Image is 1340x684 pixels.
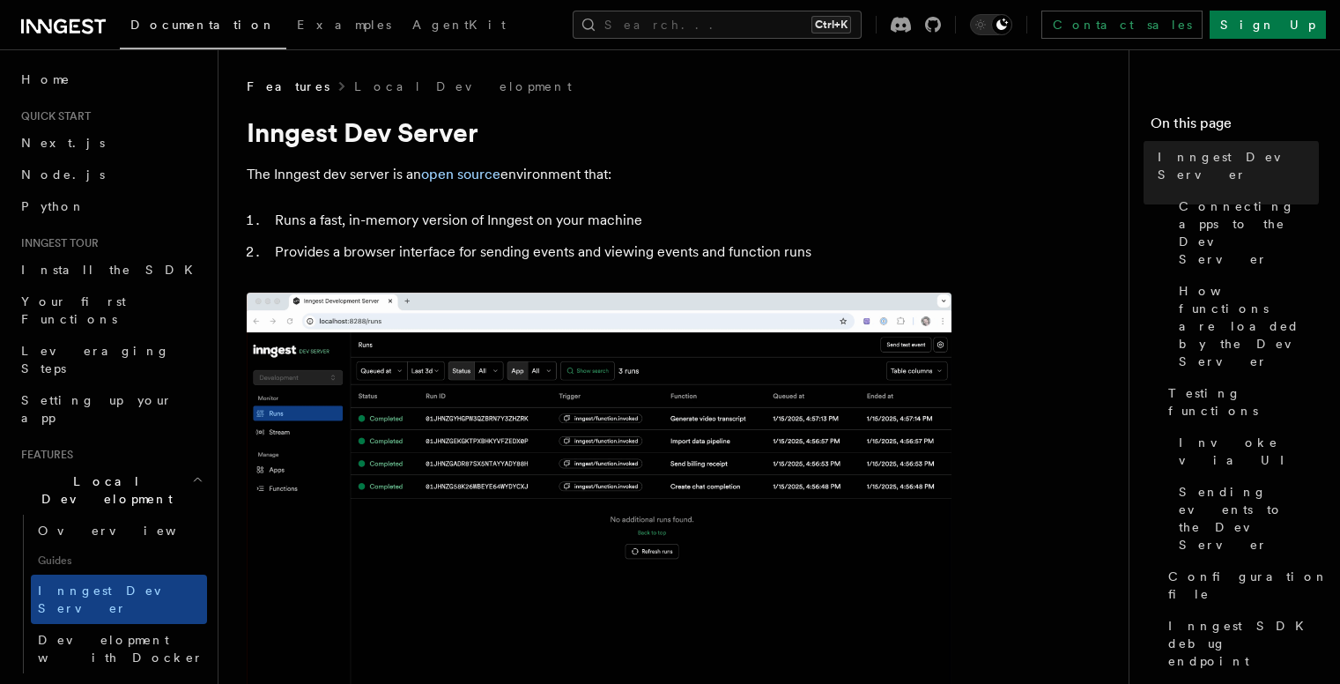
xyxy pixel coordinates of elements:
a: Local Development [354,78,572,95]
button: Toggle dark mode [970,14,1012,35]
span: Development with Docker [38,633,204,665]
span: Features [247,78,329,95]
span: Local Development [14,472,192,508]
span: Your first Functions [21,294,126,326]
span: Leveraging Steps [21,344,170,375]
span: Configuration file [1168,568,1329,603]
kbd: Ctrl+K [811,16,851,33]
a: Node.js [14,159,207,190]
h4: On this page [1151,113,1319,141]
span: Setting up your app [21,393,173,425]
span: Guides [31,546,207,575]
span: Next.js [21,136,105,150]
span: Quick start [14,109,91,123]
span: Connecting apps to the Dev Server [1179,197,1319,268]
a: Documentation [120,5,286,49]
span: Documentation [130,18,276,32]
a: How functions are loaded by the Dev Server [1172,275,1319,377]
a: Connecting apps to the Dev Server [1172,190,1319,275]
a: Sending events to the Dev Server [1172,476,1319,561]
span: Node.js [21,167,105,182]
span: Home [21,71,70,88]
span: Overview [38,524,219,538]
a: Home [14,63,207,95]
span: Testing functions [1168,384,1319,420]
a: Next.js [14,127,207,159]
span: Python [21,199,85,213]
li: Runs a fast, in-memory version of Inngest on your machine [270,208,951,233]
span: How functions are loaded by the Dev Server [1179,282,1319,370]
span: Inngest Dev Server [1158,148,1319,183]
a: Invoke via UI [1172,427,1319,476]
button: Search...Ctrl+K [573,11,862,39]
span: Invoke via UI [1179,434,1319,469]
li: Provides a browser interface for sending events and viewing events and function runs [270,240,951,264]
span: Features [14,448,73,462]
a: Inngest Dev Server [1151,141,1319,190]
span: Install the SDK [21,263,204,277]
a: Setting up your app [14,384,207,434]
a: Overview [31,515,207,546]
h1: Inngest Dev Server [247,116,951,148]
span: Inngest Dev Server [38,584,189,615]
a: Inngest Dev Server [31,575,207,624]
div: Local Development [14,515,207,673]
a: Python [14,190,207,222]
a: Your first Functions [14,286,207,335]
a: Inngest SDK debug endpoint [1161,610,1319,677]
a: Examples [286,5,402,48]
span: Examples [297,18,391,32]
a: Leveraging Steps [14,335,207,384]
span: Sending events to the Dev Server [1179,483,1319,554]
a: AgentKit [402,5,516,48]
span: AgentKit [412,18,506,32]
button: Local Development [14,465,207,515]
span: Inngest tour [14,236,99,250]
p: The Inngest dev server is an environment that: [247,162,951,187]
a: Sign Up [1210,11,1326,39]
a: Contact sales [1041,11,1203,39]
a: Configuration file [1161,561,1319,610]
a: Testing functions [1161,377,1319,427]
a: Install the SDK [14,254,207,286]
a: open source [421,166,500,182]
a: Development with Docker [31,624,207,673]
span: Inngest SDK debug endpoint [1168,617,1319,670]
